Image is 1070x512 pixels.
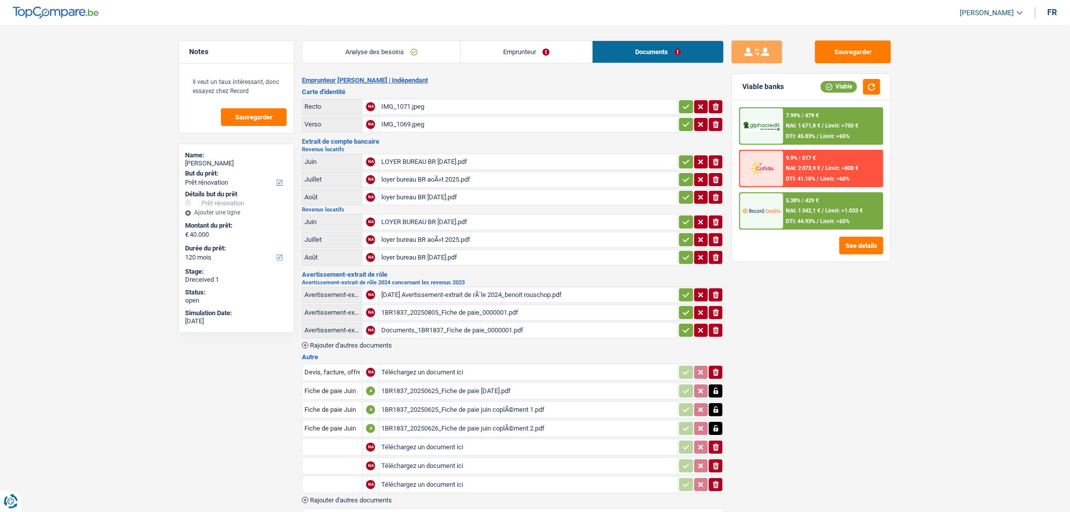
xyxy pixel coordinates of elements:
div: Avertissement-extrait de rôle 2024 concernant les revenus 2023 [304,326,360,334]
div: Détails but du prêt [185,190,288,198]
h2: Revenus locatifs [302,147,724,152]
div: Recto [304,103,360,110]
div: NA [366,368,375,377]
span: NAI: 1 342,1 € [786,207,821,214]
div: NA [366,253,375,262]
div: Simulation Date: [185,309,288,317]
div: A [366,405,375,414]
img: Record Credits [743,201,780,220]
div: Août [304,253,360,261]
h2: Avertissement-extrait de rôle 2024 concernant les revenus 2023 [302,280,724,285]
button: Rajouter d'autres documents [302,342,392,349]
a: Documents [593,41,724,63]
div: Viable banks [742,82,784,91]
a: [PERSON_NAME] [952,5,1023,21]
button: Rajouter d'autres documents [302,497,392,503]
div: Viable [821,81,857,92]
h3: Extrait de compte bancaire [302,138,724,145]
span: DTI: 44.93% [786,218,816,225]
button: Sauvegarder [815,40,891,63]
div: A [366,387,375,396]
div: 9.9% | 517 € [786,155,816,161]
div: NA [366,193,375,202]
div: NA [366,480,375,489]
div: Août [304,193,360,201]
h2: Revenus locatifs [302,207,724,212]
div: LOYER BUREAU BR [DATE].pdf [381,215,676,230]
span: NAI: 2 073,9 € [786,165,821,172]
span: Limit: >800 € [826,165,859,172]
span: Limit: >750 € [826,122,859,129]
img: AlphaCredit [743,120,780,132]
div: Juillet [304,236,360,243]
div: NA [366,290,375,300]
div: LOYER BUREAU BR [DATE].pdf [381,154,676,169]
span: Rajouter d'autres documents [310,497,392,503]
span: DTI: 45.83% [786,133,816,140]
div: 1BR1837_20250625_Fiche de paie juin coplÃ©ment 1.pdf [381,402,676,417]
div: NA [366,461,375,471]
span: / [817,218,819,225]
div: 1BR1837_20250625_Fiche de paie [DATE].pdf [381,383,676,399]
label: Durée du prêt: [185,244,286,252]
div: Avertissement-extrait de rôle 2024 concernant les revenus 2023 [304,291,360,298]
div: loyer bureau BR aoÃ»t 2025.pdf [381,232,676,247]
div: Juin [304,218,360,226]
span: Rajouter d'autres documents [310,342,392,349]
div: Name: [185,151,288,159]
h5: Notes [189,48,284,56]
div: loyer bureau BR aoÃ»t 2025.pdf [381,172,676,187]
div: Verso [304,120,360,128]
a: Emprunteur [461,41,592,63]
h3: Autre [302,354,724,360]
h3: Avertissement-extrait de rôle [302,271,724,278]
h2: Emprunteur [PERSON_NAME] | Indépendant [302,76,724,84]
div: open [185,296,288,305]
div: IMG_1071.jpeg [381,99,676,114]
label: But du prêt: [185,169,286,178]
div: Documents_1BR1837_Fiche de paie_0000001.pdf [381,323,676,338]
div: Stage: [185,268,288,276]
div: [PERSON_NAME] [185,159,288,167]
span: Sauvegarder [235,114,273,120]
div: NA [366,175,375,184]
div: Avertissement-extrait de rôle 2024 concernant les revenus 2023 [304,309,360,316]
div: Ajouter une ligne [185,209,288,216]
div: NA [366,235,375,244]
div: [DATE] Avertissement-extrait de rÃ´le 2024_benoit rouschop.pdf [381,287,676,303]
span: NAI: 1 671,8 € [786,122,821,129]
div: Juillet [304,176,360,183]
div: fr [1048,8,1057,17]
div: 7.99% | 479 € [786,112,819,119]
span: € [185,231,189,239]
span: Limit: <60% [821,176,850,182]
div: [DATE] [185,317,288,325]
div: NA [366,308,375,317]
div: Status: [185,288,288,296]
span: / [822,122,824,129]
img: TopCompare Logo [13,7,99,19]
div: NA [366,218,375,227]
span: Limit: <65% [821,133,850,140]
div: IMG_1069.jpeg [381,117,676,132]
span: / [822,165,824,172]
div: NA [366,120,375,129]
div: 5.38% | 429 € [786,197,819,204]
div: Dreceived 1 [185,276,288,284]
div: loyer bureau BR [DATE].pdf [381,190,676,205]
span: [PERSON_NAME] [960,9,1014,17]
div: 1BR1837_20250805_Fiche de paie_0000001.pdf [381,305,676,320]
div: 1BR1837_20250626_Fiche de paie juin coplÃ©ment 2.pdf [381,421,676,436]
span: Limit: >1.033 € [826,207,863,214]
span: / [817,133,819,140]
img: Cofidis [743,159,780,178]
h3: Carte d'identité [302,89,724,95]
div: NA [366,443,375,452]
label: Montant du prêt: [185,222,286,230]
button: See details [839,237,883,254]
a: Analyse des besoins [302,41,460,63]
span: Limit: <65% [821,218,850,225]
div: NA [366,157,375,166]
span: / [822,207,824,214]
div: loyer bureau BR [DATE].pdf [381,250,676,265]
